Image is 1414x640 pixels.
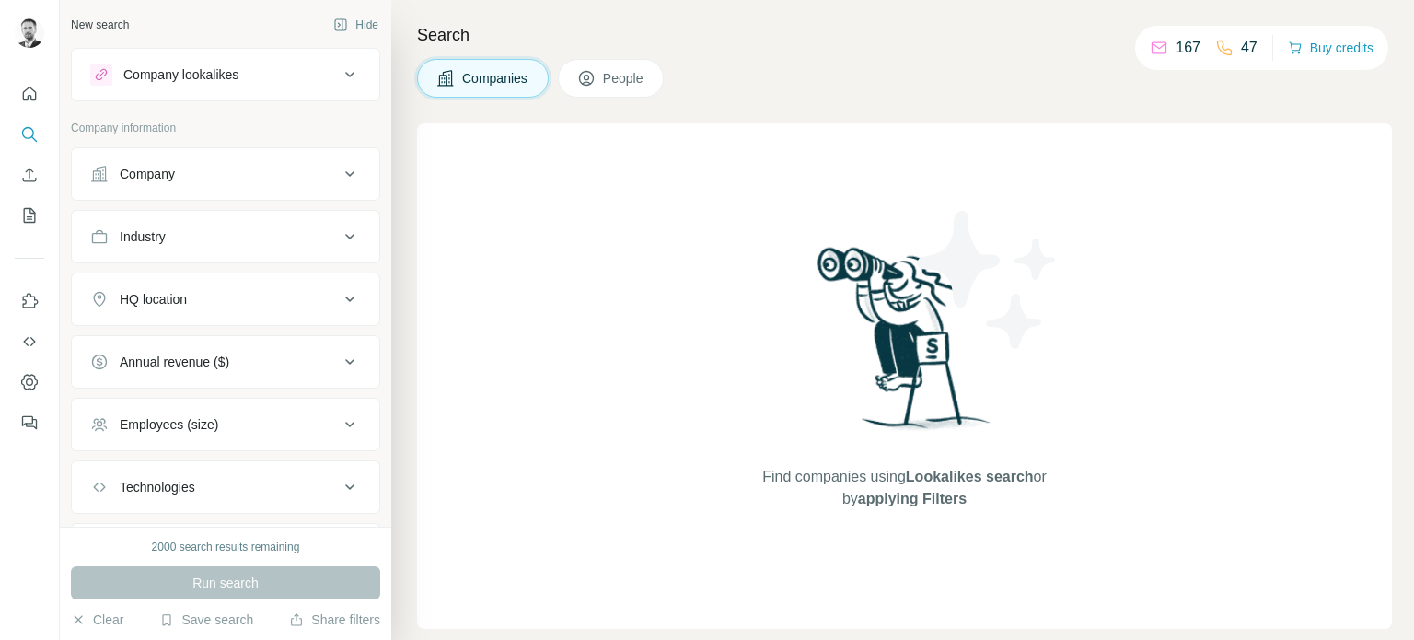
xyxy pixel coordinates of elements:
[120,290,187,308] div: HQ location
[72,277,379,321] button: HQ location
[120,165,175,183] div: Company
[417,22,1392,48] h4: Search
[1241,37,1258,59] p: 47
[15,199,44,232] button: My lists
[72,340,379,384] button: Annual revenue ($)
[123,65,238,84] div: Company lookalikes
[906,469,1034,484] span: Lookalikes search
[71,17,129,33] div: New search
[72,52,379,97] button: Company lookalikes
[289,611,380,629] button: Share filters
[15,158,44,192] button: Enrich CSV
[72,215,379,259] button: Industry
[905,197,1071,363] img: Surfe Illustration - Stars
[15,406,44,439] button: Feedback
[1288,35,1373,61] button: Buy credits
[15,366,44,399] button: Dashboard
[159,611,253,629] button: Save search
[120,415,218,434] div: Employees (size)
[320,11,391,39] button: Hide
[72,465,379,509] button: Technologies
[603,69,645,87] span: People
[1176,37,1200,59] p: 167
[15,18,44,48] img: Avatar
[120,478,195,496] div: Technologies
[15,285,44,318] button: Use Surfe on LinkedIn
[72,152,379,196] button: Company
[15,118,44,151] button: Search
[120,227,166,246] div: Industry
[809,242,1001,448] img: Surfe Illustration - Woman searching with binoculars
[462,69,529,87] span: Companies
[120,353,229,371] div: Annual revenue ($)
[858,491,967,506] span: applying Filters
[757,466,1051,510] span: Find companies using or by
[72,402,379,447] button: Employees (size)
[152,539,300,555] div: 2000 search results remaining
[15,325,44,358] button: Use Surfe API
[71,611,123,629] button: Clear
[15,77,44,111] button: Quick start
[71,120,380,136] p: Company information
